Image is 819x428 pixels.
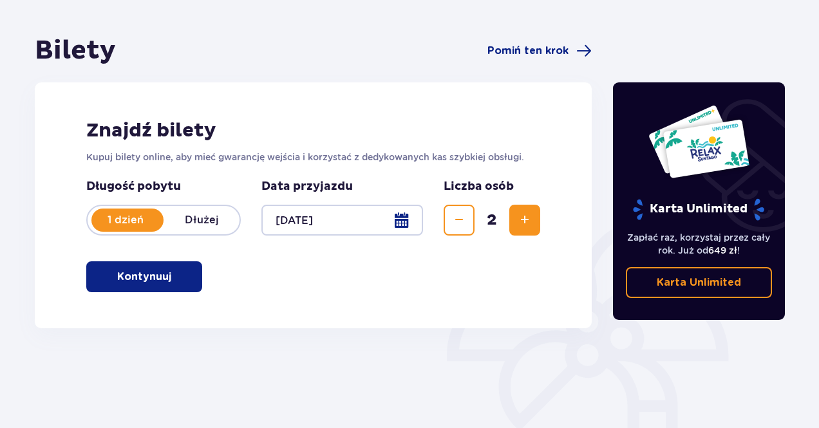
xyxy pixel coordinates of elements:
[477,210,507,230] span: 2
[626,231,773,257] p: Zapłać raz, korzystaj przez cały rok. Już od !
[708,245,737,256] span: 649 zł
[444,179,514,194] p: Liczba osób
[487,44,569,58] span: Pomiń ten krok
[657,275,741,290] p: Karta Unlimited
[626,267,773,298] a: Karta Unlimited
[509,205,540,236] button: Zwiększ
[632,198,766,221] p: Karta Unlimited
[117,270,171,284] p: Kontynuuj
[164,213,240,227] p: Dłużej
[86,151,540,163] p: Kupuj bilety online, aby mieć gwarancję wejścia i korzystać z dedykowanych kas szybkiej obsługi.
[88,213,164,227] p: 1 dzień
[648,104,750,179] img: Dwie karty całoroczne do Suntago z napisem 'UNLIMITED RELAX', na białym tle z tropikalnymi liśćmi...
[261,179,353,194] p: Data przyjazdu
[35,35,116,67] h1: Bilety
[444,205,475,236] button: Zmniejsz
[86,261,202,292] button: Kontynuuj
[487,43,592,59] a: Pomiń ten krok
[86,179,241,194] p: Długość pobytu
[86,118,540,143] h2: Znajdź bilety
